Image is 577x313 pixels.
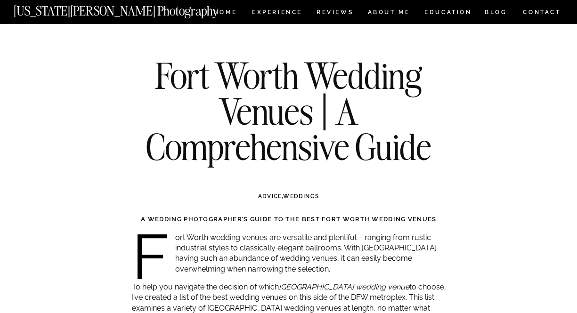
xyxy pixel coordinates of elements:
[279,282,409,291] em: [GEOGRAPHIC_DATA] wedding venue
[317,9,352,17] a: REVIEWS
[522,7,561,17] a: CONTACT
[485,9,507,17] a: BLOG
[14,5,250,13] a: [US_STATE][PERSON_NAME] Photography
[132,233,446,275] p: Fort Worth wedding venues are versatile and plentiful – ranging from rustic industrial styles to ...
[283,193,319,200] a: WEDDINGS
[152,192,426,201] h3: ,
[141,216,436,223] strong: A WEDDING PHOTOGRAPHER’S GUIDE TO THE BEST FORT WORTH WEDDING VENUES
[258,193,282,200] a: ADVICE
[367,9,410,17] a: ABOUT ME
[212,9,239,17] a: HOME
[423,9,473,17] a: EDUCATION
[118,58,460,165] h1: Fort Worth Wedding Venues | A Comprehensive Guide
[252,9,301,17] a: Experience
